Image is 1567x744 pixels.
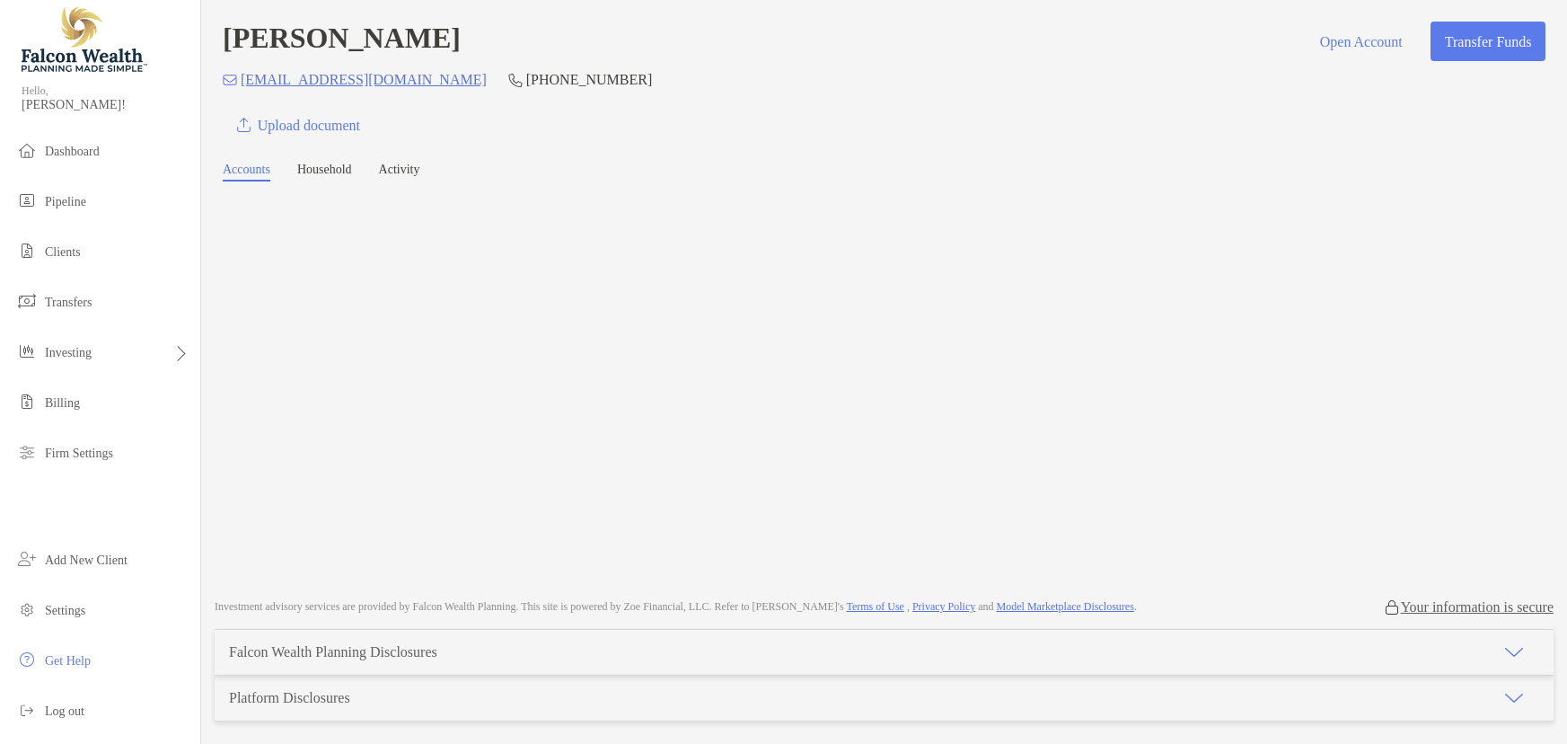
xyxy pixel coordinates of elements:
[215,600,1137,614] p: Investment advisory services are provided by Falcon Wealth Planning . This site is powered by Zoe...
[45,654,91,668] span: Get Help
[846,600,903,613] a: Terms of Use
[16,139,38,161] img: dashboard icon
[16,240,38,261] img: clients icon
[22,98,189,112] span: [PERSON_NAME]!
[1401,598,1554,616] p: Your information is secure
[223,22,461,61] h4: [PERSON_NAME]
[16,391,38,412] img: billing icon
[16,699,38,721] img: logout icon
[45,554,128,567] span: Add New Client
[22,7,147,72] img: Falcon Wealth Planning Logo
[1431,22,1545,61] button: Transfer Funds
[45,604,85,617] span: Settings
[16,598,38,620] img: settings icon
[241,68,487,91] p: [EMAIL_ADDRESS][DOMAIN_NAME]
[379,163,420,182] a: Activity
[223,105,374,145] a: Upload document
[45,145,100,158] span: Dashboard
[223,163,270,182] a: Accounts
[45,296,92,309] span: Transfers
[1503,687,1525,709] img: icon arrow
[1503,642,1525,663] img: icon arrow
[508,73,523,87] img: Phone Icon
[16,649,38,670] img: get-help icon
[229,690,350,706] div: Platform Disclosures
[16,441,38,463] img: firm-settings icon
[16,190,38,211] img: pipeline icon
[16,341,38,362] img: investing icon
[45,704,84,718] span: Log out
[45,396,80,410] span: Billing
[45,447,113,460] span: Firm Settings
[45,195,86,208] span: Pipeline
[1306,22,1416,61] button: Open Account
[237,118,251,133] img: button icon
[526,68,652,91] p: [PHONE_NUMBER]
[223,75,237,85] img: Email Icon
[229,644,437,660] div: Falcon Wealth Planning Disclosures
[16,290,38,312] img: transfers icon
[45,346,92,359] span: Investing
[997,600,1134,613] a: Model Marketplace Disclosures
[912,600,975,613] a: Privacy Policy
[297,163,352,182] a: Household
[45,245,81,259] span: Clients
[16,548,38,570] img: add_new_client icon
